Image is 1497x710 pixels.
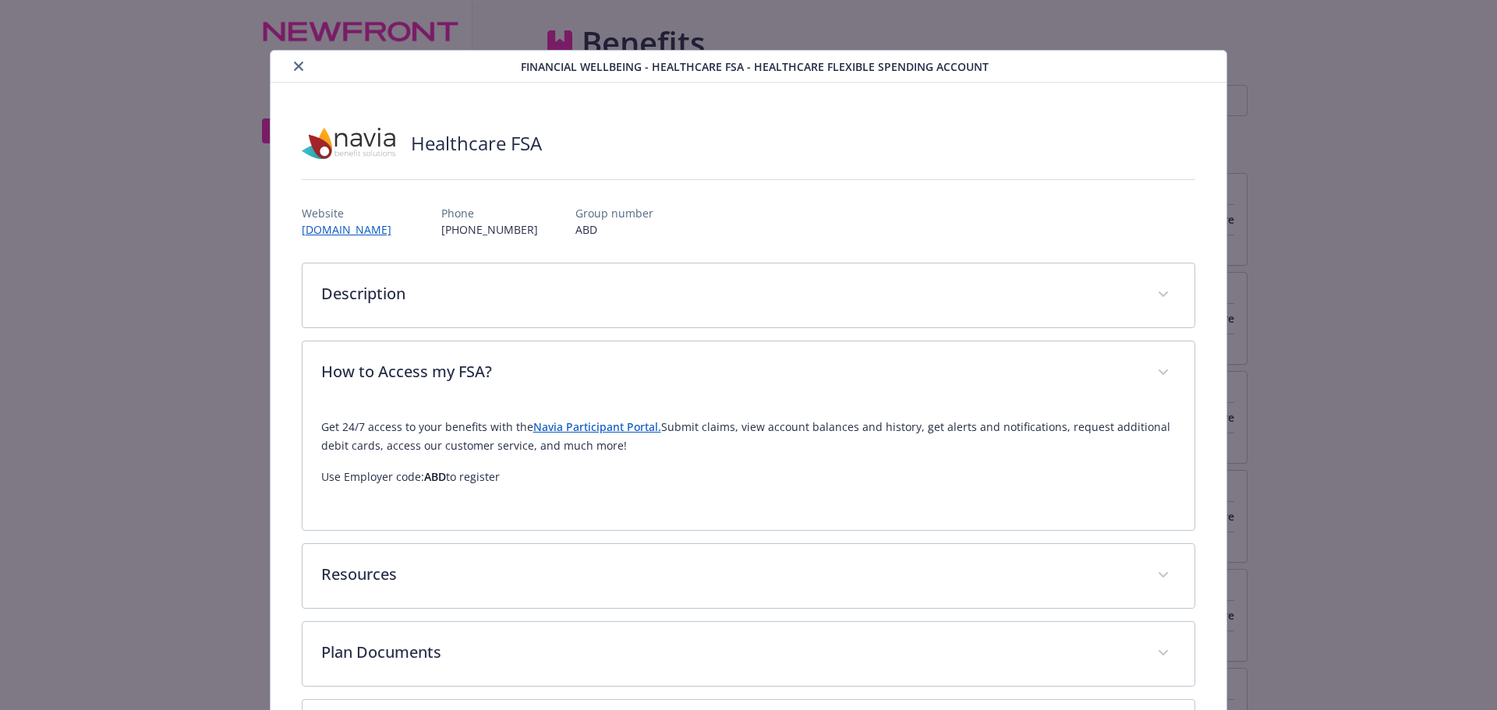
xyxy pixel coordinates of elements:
[302,120,395,167] img: Navia Benefit Solutions
[575,205,653,221] p: Group number
[303,341,1195,405] div: How to Access my FSA?
[521,58,989,75] span: Financial Wellbeing - Healthcare FSA - Healthcare Flexible Spending Account
[321,641,1139,664] p: Plan Documents
[303,405,1195,530] div: How to Access my FSA?
[302,222,404,237] a: [DOMAIN_NAME]
[302,205,404,221] p: Website
[321,418,1177,455] p: Get 24/7 access to your benefits with the Submit claims, view account balances and history, get a...
[303,622,1195,686] div: Plan Documents
[533,419,661,434] a: Navia Participant Portal.
[303,544,1195,608] div: Resources
[441,221,538,238] p: [PHONE_NUMBER]
[411,130,542,157] h2: Healthcare FSA
[321,563,1139,586] p: Resources
[575,221,653,238] p: ABD
[289,57,308,76] button: close
[441,205,538,221] p: Phone
[321,282,1139,306] p: Description
[321,360,1139,383] p: How to Access my FSA?
[303,263,1195,327] div: Description
[321,468,1177,486] p: Use Employer code: to register
[424,469,446,484] strong: ABD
